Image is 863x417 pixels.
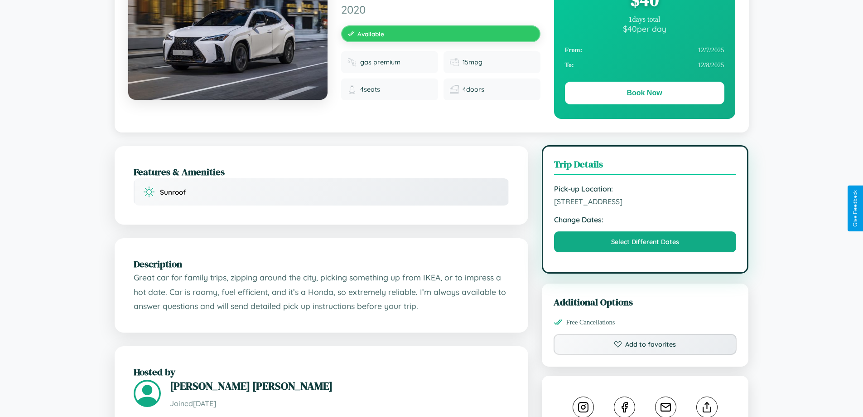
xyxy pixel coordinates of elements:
[360,58,400,66] span: gas premium
[554,197,737,206] span: [STREET_ADDRESS]
[347,58,357,67] img: Fuel type
[450,58,459,67] img: Fuel efficiency
[170,397,509,410] p: Joined [DATE]
[357,30,384,38] span: Available
[450,85,459,94] img: Doors
[565,24,724,34] div: $ 40 per day
[134,257,509,270] h2: Description
[554,157,737,175] h3: Trip Details
[134,365,509,378] h2: Hosted by
[565,61,574,69] strong: To:
[463,85,484,93] span: 4 doors
[554,215,737,224] strong: Change Dates:
[566,319,615,326] span: Free Cancellations
[134,165,509,178] h2: Features & Amenities
[565,82,724,104] button: Book Now
[852,190,858,227] div: Give Feedback
[565,15,724,24] div: 1 days total
[565,46,583,54] strong: From:
[170,378,509,393] h3: [PERSON_NAME] [PERSON_NAME]
[554,334,737,355] button: Add to favorites
[554,184,737,193] strong: Pick-up Location:
[554,295,737,309] h3: Additional Options
[160,188,186,196] span: Sunroof
[347,85,357,94] img: Seats
[565,43,724,58] div: 12 / 7 / 2025
[554,231,737,252] button: Select Different Dates
[341,3,540,16] span: 2020
[565,58,724,73] div: 12 / 8 / 2025
[360,85,380,93] span: 4 seats
[134,270,509,314] p: Great car for family trips, zipping around the city, picking something up from IKEA, or to impres...
[463,58,482,66] span: 15 mpg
